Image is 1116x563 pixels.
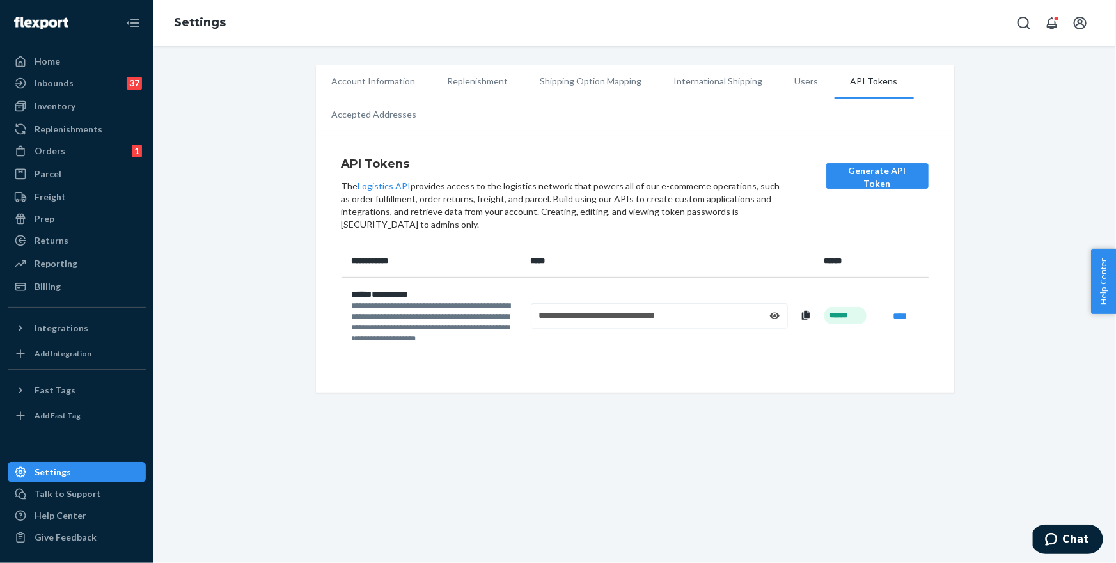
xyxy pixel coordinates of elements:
[658,65,779,97] li: International Shipping
[127,77,142,90] div: 37
[8,51,146,72] a: Home
[8,96,146,116] a: Inventory
[164,4,236,42] ol: breadcrumbs
[35,77,74,90] div: Inbounds
[8,484,146,504] button: Talk to Support
[1039,10,1065,36] button: Open notifications
[1067,10,1093,36] button: Open account menu
[1091,249,1116,314] button: Help Center
[8,141,146,161] a: Orders1
[8,209,146,229] a: Prep
[174,15,226,29] a: Settings
[35,509,86,522] div: Help Center
[524,65,658,97] li: Shipping Option Mapping
[8,119,146,139] a: Replenishments
[35,234,68,247] div: Returns
[35,384,75,397] div: Fast Tags
[8,276,146,297] a: Billing
[8,73,146,93] a: Inbounds37
[35,100,75,113] div: Inventory
[8,380,146,400] button: Fast Tags
[35,466,71,479] div: Settings
[316,65,432,97] li: Account Information
[342,180,785,231] div: The provides access to the logistics network that powers all of our e-commerce operations, such a...
[8,164,146,184] a: Parcel
[35,145,65,157] div: Orders
[35,55,60,68] div: Home
[35,212,54,225] div: Prep
[8,527,146,548] button: Give Feedback
[8,318,146,338] button: Integrations
[35,257,77,270] div: Reporting
[8,505,146,526] a: Help Center
[8,253,146,274] a: Reporting
[35,488,101,500] div: Talk to Support
[14,17,68,29] img: Flexport logo
[1033,525,1103,557] iframe: Opens a widget where you can chat to one of our agents
[316,99,433,131] li: Accepted Addresses
[35,123,102,136] div: Replenishments
[35,191,66,203] div: Freight
[8,406,146,426] a: Add Fast Tag
[342,155,785,172] h4: API Tokens
[8,230,146,251] a: Returns
[35,410,81,421] div: Add Fast Tag
[358,180,411,191] a: Logistics API
[120,10,146,36] button: Close Navigation
[132,145,142,157] div: 1
[835,65,914,99] li: API Tokens
[1011,10,1037,36] button: Open Search Box
[8,187,146,207] a: Freight
[35,348,91,359] div: Add Integration
[8,344,146,364] a: Add Integration
[826,163,929,189] button: Generate API Token
[8,462,146,482] a: Settings
[35,280,61,293] div: Billing
[35,531,97,544] div: Give Feedback
[779,65,835,97] li: Users
[432,65,524,97] li: Replenishment
[35,322,88,335] div: Integrations
[35,168,61,180] div: Parcel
